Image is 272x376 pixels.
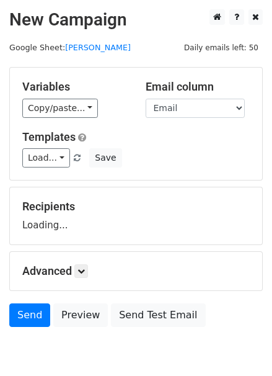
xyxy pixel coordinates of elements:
[65,43,131,52] a: [PERSON_NAME]
[22,264,250,278] h5: Advanced
[146,80,250,94] h5: Email column
[22,148,70,168] a: Load...
[111,303,205,327] a: Send Test Email
[180,43,263,52] a: Daily emails left: 50
[22,80,127,94] h5: Variables
[9,43,131,52] small: Google Sheet:
[53,303,108,327] a: Preview
[89,148,121,168] button: Save
[180,41,263,55] span: Daily emails left: 50
[22,130,76,143] a: Templates
[9,9,263,30] h2: New Campaign
[9,303,50,327] a: Send
[22,200,250,232] div: Loading...
[22,99,98,118] a: Copy/paste...
[22,200,250,213] h5: Recipients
